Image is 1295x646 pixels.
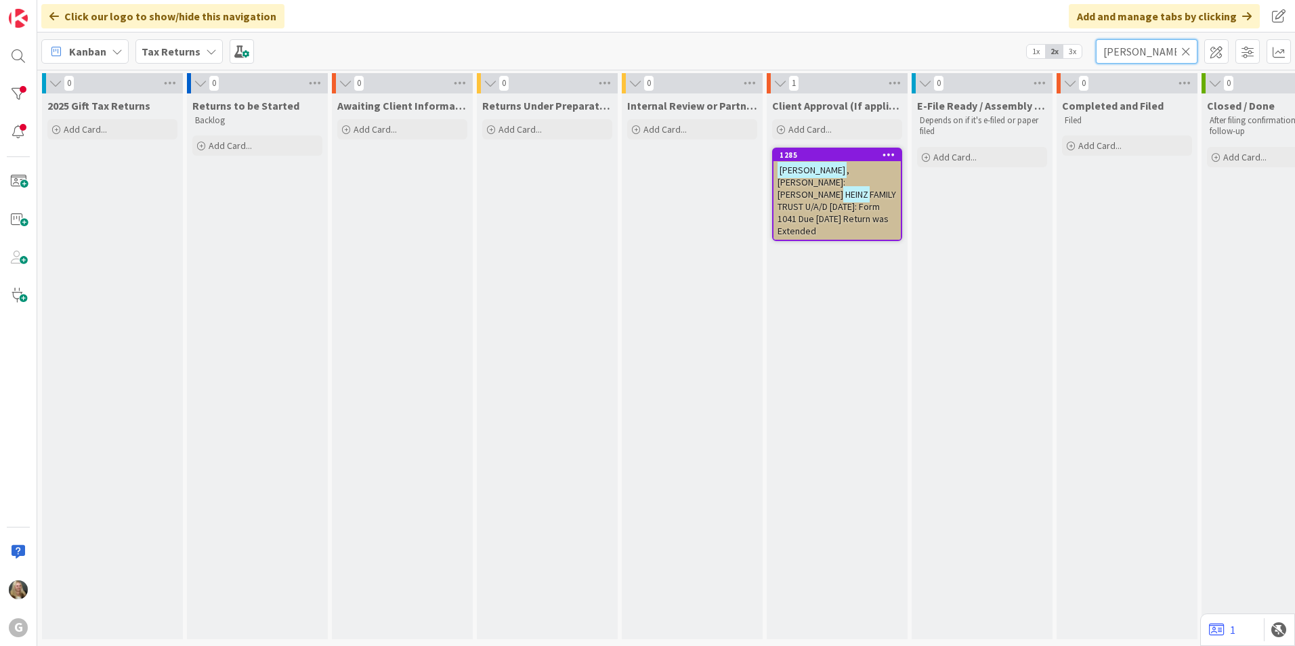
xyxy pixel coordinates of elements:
span: 2x [1045,45,1063,58]
span: 0 [64,75,75,91]
span: 0 [1223,75,1234,91]
span: Add Card... [933,151,977,163]
span: Closed / Done [1207,99,1275,112]
span: 3x [1063,45,1082,58]
span: Add Card... [788,123,832,135]
span: , [PERSON_NAME]: [PERSON_NAME] [778,164,849,200]
span: 0 [498,75,509,91]
span: Kanban [69,43,106,60]
div: 1285[PERSON_NAME], [PERSON_NAME]: [PERSON_NAME]HEINZFAMILY TRUST U/A/D [DATE]: Form 1041 Due [DAT... [773,149,901,240]
span: 2025 Gift Tax Returns [47,99,150,112]
span: 1 [788,75,799,91]
span: Add Card... [643,123,687,135]
b: Tax Returns [142,45,200,58]
span: 1x [1027,45,1045,58]
span: 0 [354,75,364,91]
div: Click our logo to show/hide this navigation [41,4,284,28]
span: Add Card... [498,123,542,135]
div: 1285 [773,149,901,161]
div: G [9,618,28,637]
img: Visit kanbanzone.com [9,9,28,28]
p: Depends on if it's e-filed or paper filed [920,115,1044,137]
p: Backlog [195,115,320,126]
span: 0 [643,75,654,91]
div: Add and manage tabs by clicking [1069,4,1260,28]
span: Add Card... [1078,139,1122,152]
span: Add Card... [64,123,107,135]
span: Client Approval (If applicable) [772,99,902,112]
span: 0 [209,75,219,91]
span: Returns Under Preparation [482,99,612,112]
div: 1285 [780,150,901,160]
span: 0 [933,75,944,91]
span: Completed and Filed [1062,99,1164,112]
input: Quick Filter... [1096,39,1197,64]
span: Returns to be Started [192,99,299,112]
span: Awaiting Client Information [337,99,467,112]
span: Add Card... [354,123,397,135]
span: 0 [1078,75,1089,91]
span: Add Card... [209,139,252,152]
img: DS [9,580,28,599]
p: Filed [1065,115,1189,126]
span: E-File Ready / Assembly Ready [917,99,1047,112]
mark: [PERSON_NAME] [778,162,847,177]
a: 1 [1209,622,1235,638]
span: Add Card... [1223,151,1267,163]
mark: HEINZ [843,186,870,202]
span: FAMILY TRUST U/A/D [DATE]: Form 1041 Due [DATE] Return was Extended [778,188,896,237]
span: Internal Review or Partner Review [627,99,757,112]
